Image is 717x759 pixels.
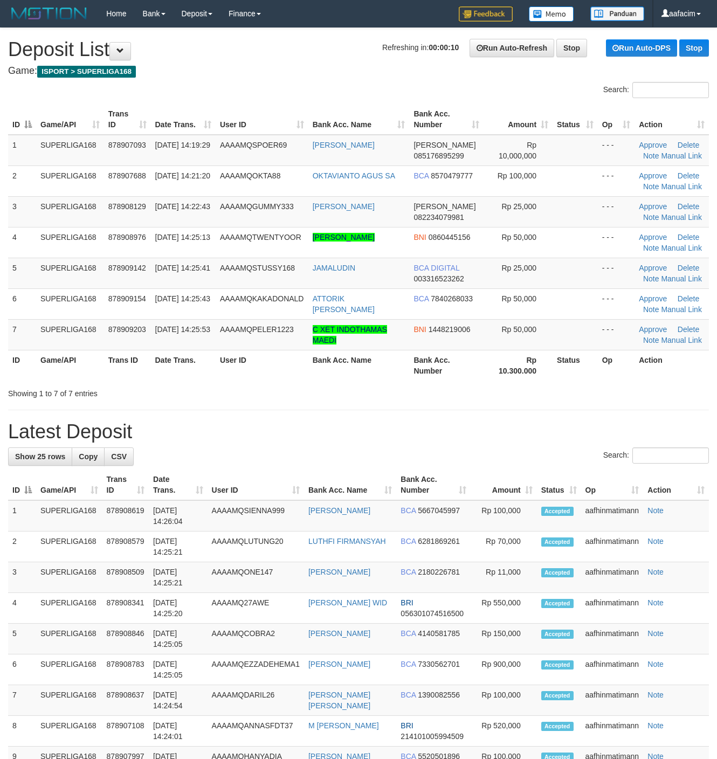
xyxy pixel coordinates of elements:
td: SUPERLIGA168 [36,258,104,288]
span: 878909142 [108,264,146,272]
td: 6 [8,654,36,685]
span: AAAAMQSPOER69 [220,141,287,149]
span: BCA [401,691,416,699]
span: Copy 1448219006 to clipboard [429,325,471,334]
td: [DATE] 14:25:21 [149,532,208,562]
td: Rp 11,000 [471,562,536,593]
label: Search: [603,82,709,98]
td: [DATE] 14:25:21 [149,562,208,593]
td: Rp 100,000 [471,500,536,532]
a: Note [647,629,664,638]
a: CSV [104,447,134,466]
a: Manual Link [661,151,702,160]
th: Amount: activate to sort column ascending [484,104,553,135]
a: Approve [639,141,667,149]
th: Date Trans.: activate to sort column ascending [149,470,208,500]
th: Rp 10.300.000 [484,350,553,381]
span: Rp 10,000,000 [499,141,536,160]
span: ISPORT > SUPERLIGA168 [37,66,136,78]
a: Stop [556,39,587,57]
td: SUPERLIGA168 [36,196,104,227]
span: BRI [401,598,413,607]
input: Search: [632,82,709,98]
td: AAAAMQDARIL26 [208,685,304,716]
td: SUPERLIGA168 [36,716,102,747]
td: 878908579 [102,532,149,562]
span: [DATE] 14:21:20 [155,171,210,180]
td: AAAAMQCOBRA2 [208,624,304,654]
a: Approve [639,233,667,241]
span: BCA [401,568,416,576]
a: [PERSON_NAME] [313,233,375,241]
td: 878907108 [102,716,149,747]
td: SUPERLIGA168 [36,654,102,685]
strong: 00:00:10 [429,43,459,52]
span: 878907093 [108,141,146,149]
td: [DATE] 14:24:54 [149,685,208,716]
a: Manual Link [661,274,702,283]
span: Copy 003316523262 to clipboard [413,274,464,283]
a: Approve [639,171,667,180]
span: BCA DIGITAL [413,264,459,272]
a: Delete [678,233,699,241]
a: Note [647,537,664,546]
a: Delete [678,294,699,303]
span: Copy 7840268033 to clipboard [431,294,473,303]
td: SUPERLIGA168 [36,227,104,258]
a: [PERSON_NAME] [308,629,370,638]
th: Status [553,350,598,381]
a: Delete [678,202,699,211]
a: [PERSON_NAME] [313,202,375,211]
td: 7 [8,319,36,350]
td: 2 [8,532,36,562]
span: Accepted [541,599,574,608]
th: User ID: activate to sort column ascending [208,470,304,500]
span: AAAAMQSTUSSY168 [220,264,295,272]
a: Manual Link [661,336,702,344]
th: Bank Acc. Number: activate to sort column ascending [409,104,484,135]
td: - - - [598,165,635,196]
td: SUPERLIGA168 [36,319,104,350]
th: Action [635,350,709,381]
td: Rp 550,000 [471,593,536,624]
th: Bank Acc. Number: activate to sort column ascending [396,470,471,500]
th: Op: activate to sort column ascending [581,470,644,500]
th: Action: activate to sort column ascending [643,470,709,500]
span: 878907688 [108,171,146,180]
a: Delete [678,325,699,334]
td: aafhinmatimann [581,716,644,747]
th: Bank Acc. Name: activate to sort column ascending [304,470,396,500]
span: [DATE] 14:22:43 [155,202,210,211]
a: Delete [678,264,699,272]
th: Game/API: activate to sort column ascending [36,104,104,135]
a: Copy [72,447,105,466]
div: Showing 1 to 7 of 7 entries [8,384,291,399]
span: AAAAMQPELER1223 [220,325,294,334]
th: ID: activate to sort column descending [8,470,36,500]
td: SUPERLIGA168 [36,288,104,319]
th: Trans ID: activate to sort column ascending [104,104,151,135]
td: aafhinmatimann [581,562,644,593]
span: Copy 2180226781 to clipboard [418,568,460,576]
td: SUPERLIGA168 [36,593,102,624]
td: aafhinmatimann [581,532,644,562]
td: SUPERLIGA168 [36,624,102,654]
td: 6 [8,288,36,319]
td: SUPERLIGA168 [36,165,104,196]
a: Note [647,568,664,576]
th: User ID [216,350,308,381]
span: BRI [401,721,413,730]
span: Rp 50,000 [501,325,536,334]
span: [PERSON_NAME] [413,202,475,211]
td: aafhinmatimann [581,500,644,532]
span: [DATE] 14:25:43 [155,294,210,303]
a: Manual Link [661,213,702,222]
td: AAAAMQLUTUNG20 [208,532,304,562]
span: BCA [401,660,416,668]
span: Accepted [541,722,574,731]
td: 8 [8,716,36,747]
td: [DATE] 14:26:04 [149,500,208,532]
a: JAMALUDIN [313,264,355,272]
a: Manual Link [661,244,702,252]
a: Manual Link [661,182,702,191]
